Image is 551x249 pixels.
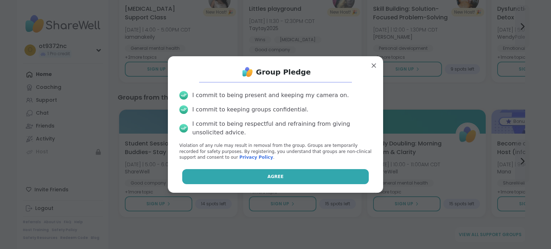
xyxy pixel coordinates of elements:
div: I commit to being respectful and refraining from giving unsolicited advice. [192,120,372,137]
p: Violation of any rule may result in removal from the group. Groups are temporarily recorded for s... [179,143,372,161]
div: I commit to keeping groups confidential. [192,105,309,114]
div: I commit to being present and keeping my camera on. [192,91,349,100]
button: Agree [182,169,369,184]
a: Privacy Policy [239,155,273,160]
img: ShareWell Logo [240,65,255,79]
span: Agree [268,173,284,180]
h1: Group Pledge [256,67,311,77]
